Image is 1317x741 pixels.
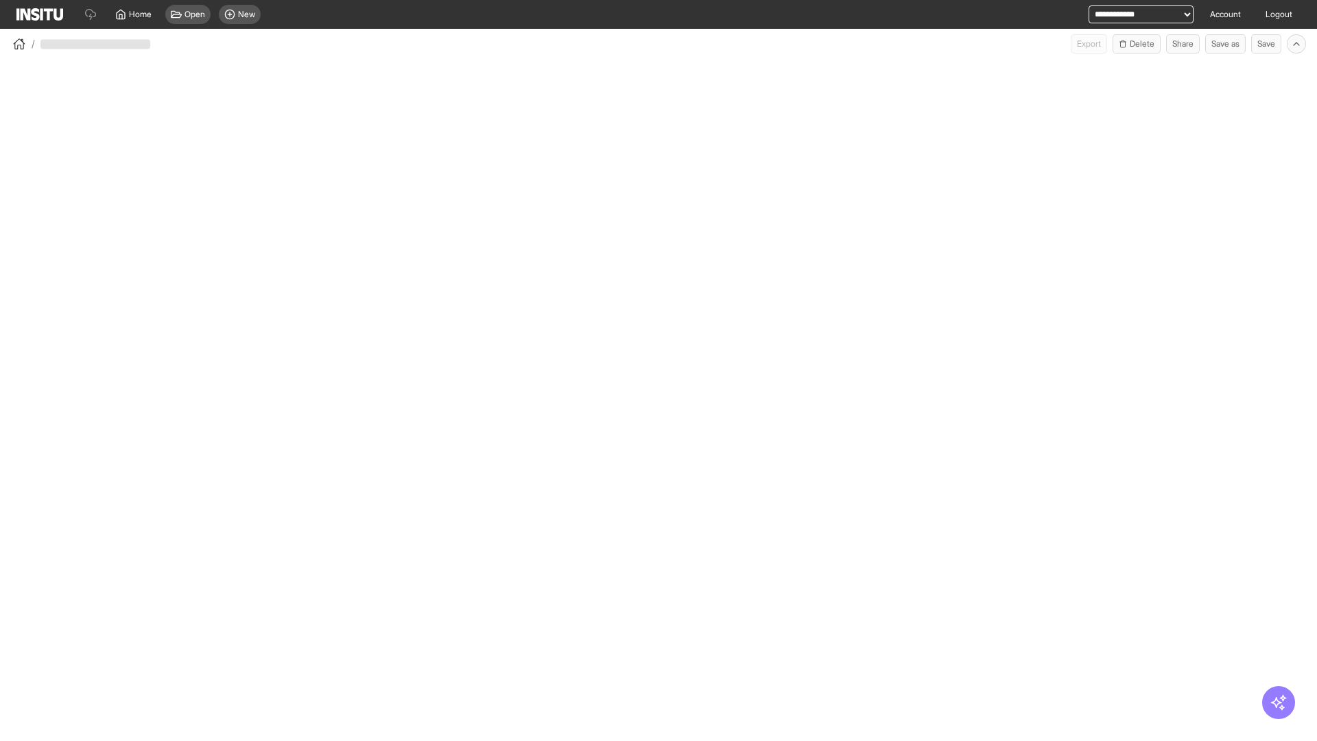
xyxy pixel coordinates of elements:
[16,8,63,21] img: Logo
[129,9,152,20] span: Home
[1071,34,1107,54] span: Can currently only export from Insights reports.
[32,37,35,51] span: /
[1166,34,1200,54] button: Share
[1205,34,1246,54] button: Save as
[238,9,255,20] span: New
[185,9,205,20] span: Open
[1071,34,1107,54] button: Export
[11,36,35,52] button: /
[1251,34,1281,54] button: Save
[1113,34,1161,54] button: Delete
